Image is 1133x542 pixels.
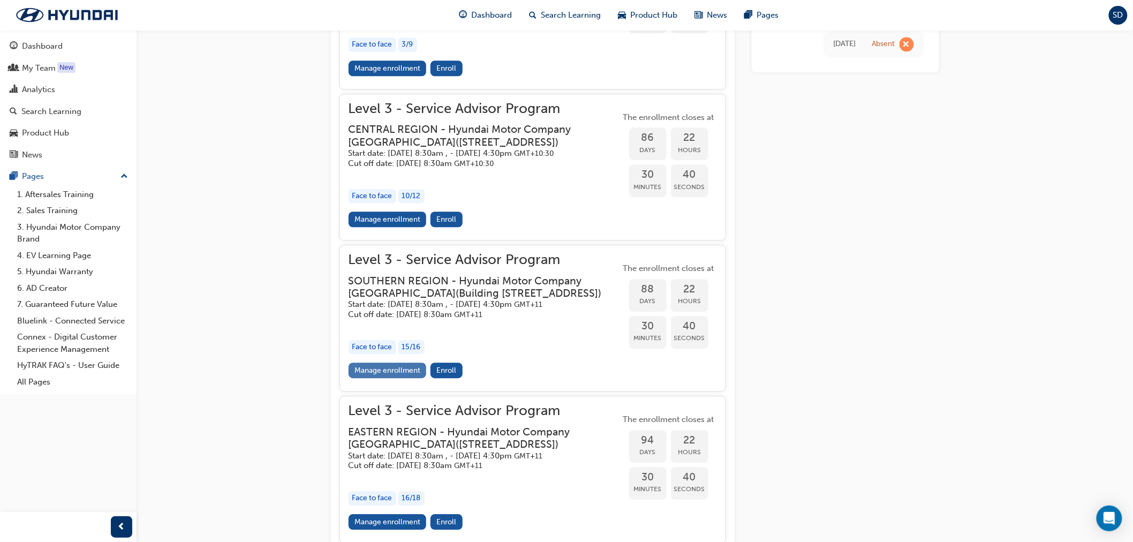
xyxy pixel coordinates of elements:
button: Enroll [430,363,463,378]
a: pages-iconPages [736,4,787,26]
a: Product Hub [4,123,132,143]
div: Analytics [22,84,55,96]
span: Australian Eastern Daylight Time GMT+11 [455,461,483,470]
a: News [4,145,132,165]
span: Seconds [671,181,708,193]
a: Manage enrollment [349,212,427,227]
a: 7. Guaranteed Future Value [13,296,132,313]
span: guage-icon [459,9,467,22]
h5: Start date: [DATE] 8:30am , - [DATE] 4:30pm [349,148,603,159]
span: Enroll [436,64,456,73]
span: 88 [629,283,667,296]
span: up-icon [120,170,128,184]
div: News [22,149,42,161]
div: 10 / 12 [398,189,425,204]
button: Level 3 - Service Advisor ProgramEASTERN REGION - Hyundai Motor Company [GEOGRAPHIC_DATA]([STREET... [349,405,717,533]
div: Face to face [349,340,396,355]
button: SD [1109,6,1128,25]
button: Level 3 - Service Advisor ProgramSOUTHERN REGION - Hyundai Motor Company [GEOGRAPHIC_DATA](Buildi... [349,254,717,382]
a: 2. Sales Training [13,202,132,219]
span: news-icon [10,150,18,160]
span: search-icon [10,107,17,117]
a: Search Learning [4,102,132,122]
span: pages-icon [10,172,18,182]
h5: Cut off date: [DATE] 8:30am [349,461,603,471]
span: The enrollment closes at [621,262,717,275]
span: 22 [671,434,708,447]
a: search-iconSearch Learning [520,4,609,26]
span: News [707,9,727,21]
h3: CENTRAL REGION - Hyundai Motor Company [GEOGRAPHIC_DATA] ( [STREET_ADDRESS] ) [349,123,603,148]
div: 15 / 16 [398,340,425,355]
div: Search Learning [21,106,81,118]
span: Level 3 - Service Advisor Program [349,254,621,266]
span: search-icon [529,9,537,22]
a: Connex - Digital Customer Experience Management [13,329,132,357]
span: 22 [671,132,708,144]
div: Face to face [349,491,396,506]
div: Absent [872,39,895,49]
button: Pages [4,167,132,186]
span: Australian Central Daylight Time GMT+10:30 [455,159,494,168]
span: Level 3 - Service Advisor Program [349,405,621,417]
span: 40 [671,169,708,181]
div: Open Intercom Messenger [1097,506,1122,531]
a: news-iconNews [686,4,736,26]
a: 1. Aftersales Training [13,186,132,203]
span: Days [629,295,667,307]
span: 94 [629,434,667,447]
div: Pages [22,170,44,183]
span: Days [629,144,667,156]
a: Dashboard [4,36,132,56]
span: SD [1113,9,1123,21]
img: Trak [5,4,129,26]
a: HyTRAK FAQ's - User Guide [13,357,132,374]
h5: Cut off date: [DATE] 8:30am [349,159,603,169]
span: Enroll [436,215,456,224]
span: chart-icon [10,85,18,95]
div: My Team [22,62,56,74]
a: 6. AD Creator [13,280,132,297]
a: guage-iconDashboard [450,4,520,26]
span: 22 [671,283,708,296]
span: Australian Eastern Daylight Time GMT+11 [455,310,483,319]
span: Level 3 - Service Advisor Program [349,103,621,115]
span: 40 [671,471,708,484]
div: Face to face [349,37,396,52]
span: Minutes [629,332,667,344]
a: Bluelink - Connected Service [13,313,132,329]
span: Search Learning [541,9,601,21]
span: Product Hub [630,9,677,21]
a: My Team [4,58,132,78]
span: Seconds [671,332,708,344]
button: Enroll [430,514,463,530]
span: people-icon [10,64,18,73]
h5: Start date: [DATE] 8:30am , - [DATE] 4:30pm [349,299,603,310]
button: Enroll [430,212,463,227]
span: Days [629,446,667,458]
div: Wed May 03 2017 07:00:00 GMT+1000 (Australian Eastern Standard Time) [834,38,856,50]
a: 4. EV Learning Page [13,247,132,264]
a: 3. Hyundai Motor Company Brand [13,219,132,247]
span: 40 [671,320,708,333]
span: 30 [629,320,667,333]
span: Australian Central Daylight Time GMT+10:30 [515,149,554,158]
span: guage-icon [10,42,18,51]
span: Seconds [671,483,708,495]
span: car-icon [10,129,18,138]
span: 30 [629,471,667,484]
a: Manage enrollment [349,61,427,76]
a: 5. Hyundai Warranty [13,264,132,280]
h5: Cut off date: [DATE] 8:30am [349,310,603,320]
div: 16 / 18 [398,491,425,506]
h3: SOUTHERN REGION - Hyundai Motor Company [GEOGRAPHIC_DATA] ( Building [STREET_ADDRESS] ) [349,275,603,300]
a: car-iconProduct Hub [609,4,686,26]
button: Enroll [430,61,463,76]
span: Enroll [436,517,456,526]
span: Australian Eastern Daylight Time GMT+11 [515,300,543,309]
h3: EASTERN REGION - Hyundai Motor Company [GEOGRAPHIC_DATA] ( [STREET_ADDRESS] ) [349,426,603,451]
div: 3 / 9 [398,37,417,52]
a: Manage enrollment [349,363,427,378]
